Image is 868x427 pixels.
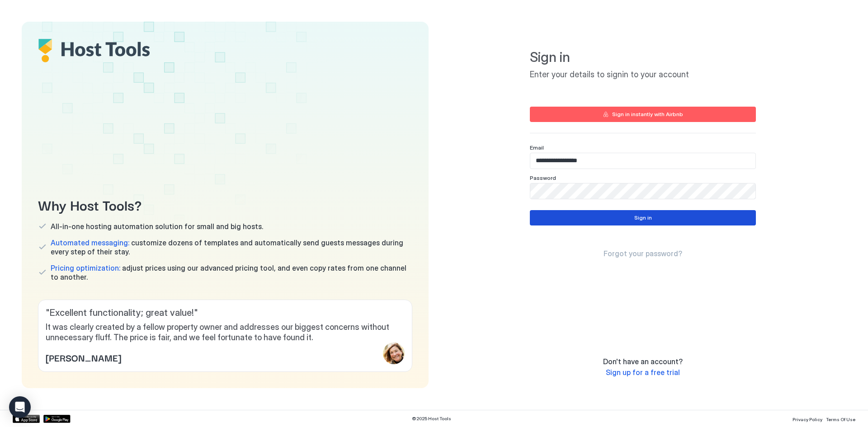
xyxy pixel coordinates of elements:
[46,351,121,364] span: [PERSON_NAME]
[634,214,652,222] div: Sign in
[9,396,31,418] div: Open Intercom Messenger
[530,144,544,151] span: Email
[383,343,405,364] div: profile
[51,238,412,256] span: customize dozens of templates and automatically send guests messages during every step of their s...
[412,416,451,422] span: © 2025 Host Tools
[530,49,756,66] span: Sign in
[51,263,120,272] span: Pricing optimization:
[530,70,756,80] span: Enter your details to signin to your account
[530,183,755,199] input: Input Field
[51,263,412,282] span: adjust prices using our advanced pricing tool, and even copy rates from one channel to another.
[793,417,822,422] span: Privacy Policy
[826,414,855,423] a: Terms Of Use
[43,415,71,423] a: Google Play Store
[38,194,412,215] span: Why Host Tools?
[606,368,680,377] span: Sign up for a free trial
[46,307,405,319] span: " Excellent functionality; great value! "
[51,222,263,231] span: All-in-one hosting automation solution for small and big hosts.
[603,357,683,366] span: Don't have an account?
[51,238,129,247] span: Automated messaging:
[13,415,40,423] a: App Store
[604,249,682,258] a: Forgot your password?
[606,368,680,377] a: Sign up for a free trial
[530,107,756,122] button: Sign in instantly with Airbnb
[612,110,683,118] div: Sign in instantly with Airbnb
[530,210,756,225] button: Sign in
[46,322,405,343] span: It was clearly created by a fellow property owner and addresses our biggest concerns without unne...
[793,414,822,423] a: Privacy Policy
[530,174,556,181] span: Password
[604,249,682,258] span: Forgot your password?
[530,153,755,169] input: Input Field
[826,417,855,422] span: Terms Of Use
